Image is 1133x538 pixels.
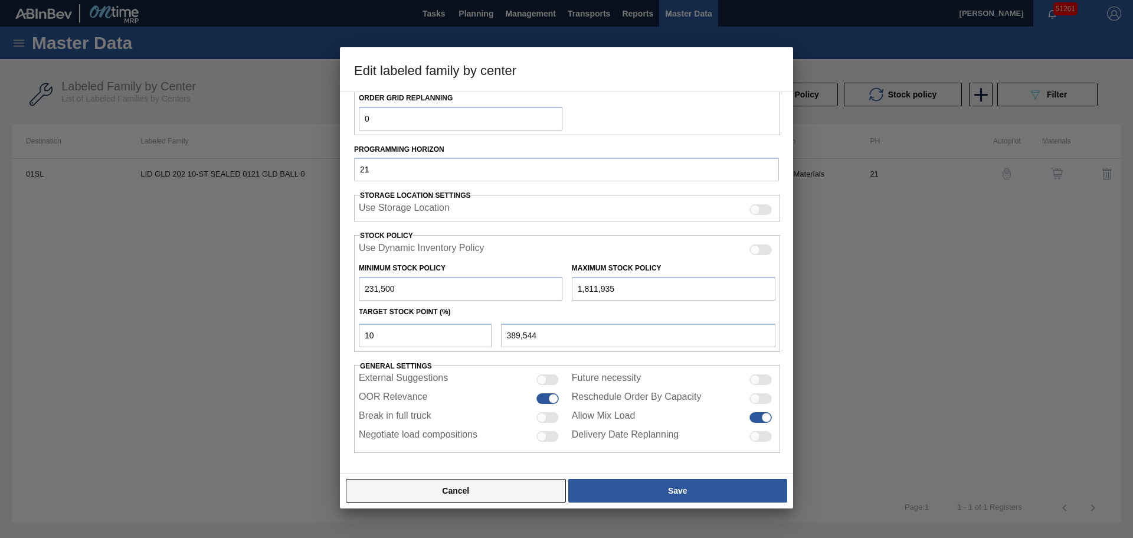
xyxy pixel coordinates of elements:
[359,243,484,257] label: When enabled, the system will use inventory based on the Dynamic Inventory Policy.
[359,308,451,316] label: Target Stock Point (%)
[572,264,662,272] label: Maximum Stock Policy
[572,429,679,444] label: Delivery Date Replanning
[346,479,566,503] button: Cancel
[360,191,471,200] span: Storage Location Settings
[359,373,448,387] label: External Suggestions
[340,47,793,92] h3: Edit labeled family by center
[568,479,787,503] button: Save
[572,373,641,387] label: Future necessity
[354,141,779,158] label: Programming Horizon
[572,410,636,425] label: Allow Mix Load
[359,264,446,272] label: Minimum Stock Policy
[359,203,450,217] label: When enabled, the system will display stocks from different storage locations.
[359,410,431,425] label: Break in full truck
[359,90,562,107] label: Order Grid Replanning
[359,392,428,406] label: OOR Relevance
[360,231,413,240] label: Stock Policy
[359,429,477,444] label: Negotiate load compositions
[360,362,432,370] span: General settings
[572,392,702,406] label: Reschedule Order By Capacity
